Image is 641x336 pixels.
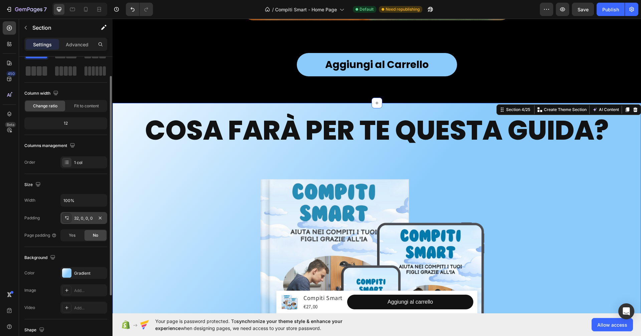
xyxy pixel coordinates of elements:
[44,5,47,13] p: 7
[61,194,107,206] input: Auto
[155,318,343,331] span: synchronize your theme style & enhance your experience
[32,95,497,128] h2: Cosa farà per te questa guida?
[431,88,474,94] p: Create Theme Section
[24,305,35,311] div: Video
[235,276,361,291] button: Aggiungi al carrello
[66,41,88,48] p: Advanced
[24,89,60,98] div: Column width
[24,253,57,262] div: Background
[33,103,57,109] span: Change ratio
[24,326,46,335] div: Shape
[392,88,419,94] div: Section 4/25
[24,197,35,203] div: Width
[26,119,106,128] div: 12
[597,321,627,328] span: Allow access
[69,232,75,238] span: Yes
[578,7,589,12] span: Save
[184,34,345,58] button: Aggiungi al Carrello
[74,103,99,109] span: Fit to content
[572,3,594,16] button: Save
[3,3,50,16] button: 7
[74,270,105,276] div: Gradient
[213,37,316,55] div: Aggiungi al Carrello
[113,19,641,313] iframe: Design area
[386,6,420,12] span: Need republishing
[24,270,35,276] div: Color
[74,288,105,294] div: Add...
[597,3,625,16] button: Publish
[275,6,337,13] span: Compiti Smart - Home Page
[74,305,105,311] div: Add...
[155,318,369,332] span: Your page is password protected. To when designing pages, we need access to your store password.
[190,284,231,292] div: €27,00
[74,215,93,221] div: 32, 0, 0, 0
[24,180,42,189] div: Size
[478,87,508,95] button: AI Content
[360,6,374,12] span: Default
[24,141,76,150] div: Columns management
[32,24,87,32] p: Section
[24,159,35,165] div: Order
[93,232,98,238] span: No
[5,122,16,127] div: Beta
[33,41,52,48] p: Settings
[6,71,16,76] div: 450
[24,287,36,293] div: Image
[618,303,634,319] div: Open Intercom Messenger
[592,318,633,331] button: Allow access
[275,279,320,288] div: Aggiungi al carrello
[602,6,619,13] div: Publish
[24,215,40,221] div: Padding
[190,275,231,284] h1: Compiti Smart
[272,6,274,13] span: /
[24,232,57,238] div: Page padding
[74,160,105,166] div: 1 col
[126,3,153,16] div: Undo/Redo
